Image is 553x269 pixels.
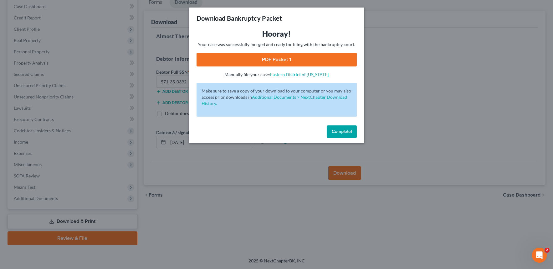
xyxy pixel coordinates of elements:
[327,125,357,138] button: Complete!
[197,41,357,48] p: Your case was successfully merged and ready for filing with the bankruptcy court.
[332,129,352,134] span: Complete!
[197,29,357,39] h3: Hooray!
[197,53,357,66] a: PDF Packet 1
[532,248,547,263] iframe: Intercom live chat
[270,72,329,77] a: Eastern District of [US_STATE]
[197,71,357,78] p: Manually file your case:
[202,88,352,107] p: Make sure to save a copy of your download to your computer or you may also access prior downloads in
[197,14,282,23] h3: Download Bankruptcy Packet
[202,94,347,106] a: Additional Documents > NextChapter Download History.
[545,248,550,253] span: 2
